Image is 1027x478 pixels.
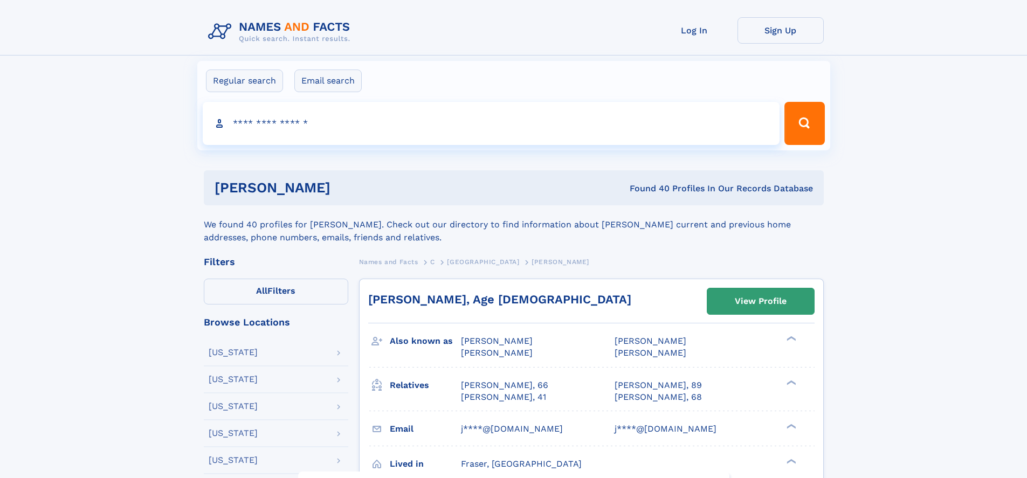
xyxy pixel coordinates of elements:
[209,375,258,384] div: [US_STATE]
[294,70,362,92] label: Email search
[204,279,348,304] label: Filters
[651,17,737,44] a: Log In
[707,288,814,314] a: View Profile
[390,420,461,438] h3: Email
[390,332,461,350] h3: Also known as
[209,429,258,438] div: [US_STATE]
[532,258,589,266] span: [PERSON_NAME]
[430,255,435,268] a: C
[209,348,258,357] div: [US_STATE]
[215,181,480,195] h1: [PERSON_NAME]
[461,336,533,346] span: [PERSON_NAME]
[447,258,519,266] span: [GEOGRAPHIC_DATA]
[784,102,824,145] button: Search Button
[390,455,461,473] h3: Lived in
[209,402,258,411] div: [US_STATE]
[615,336,686,346] span: [PERSON_NAME]
[784,335,797,342] div: ❯
[204,17,359,46] img: Logo Names and Facts
[461,459,582,469] span: Fraser, [GEOGRAPHIC_DATA]
[735,289,787,314] div: View Profile
[784,379,797,386] div: ❯
[784,458,797,465] div: ❯
[204,205,824,244] div: We found 40 profiles for [PERSON_NAME]. Check out our directory to find information about [PERSON...
[204,257,348,267] div: Filters
[737,17,824,44] a: Sign Up
[784,422,797,429] div: ❯
[206,70,283,92] label: Regular search
[447,255,519,268] a: [GEOGRAPHIC_DATA]
[615,379,702,391] a: [PERSON_NAME], 89
[359,255,418,268] a: Names and Facts
[204,317,348,327] div: Browse Locations
[430,258,435,266] span: C
[203,102,780,145] input: search input
[461,391,546,403] a: [PERSON_NAME], 41
[615,391,702,403] a: [PERSON_NAME], 68
[461,379,548,391] a: [PERSON_NAME], 66
[461,348,533,358] span: [PERSON_NAME]
[209,456,258,465] div: [US_STATE]
[615,348,686,358] span: [PERSON_NAME]
[368,293,631,306] a: [PERSON_NAME], Age [DEMOGRAPHIC_DATA]
[256,286,267,296] span: All
[480,183,813,195] div: Found 40 Profiles In Our Records Database
[390,376,461,394] h3: Relatives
